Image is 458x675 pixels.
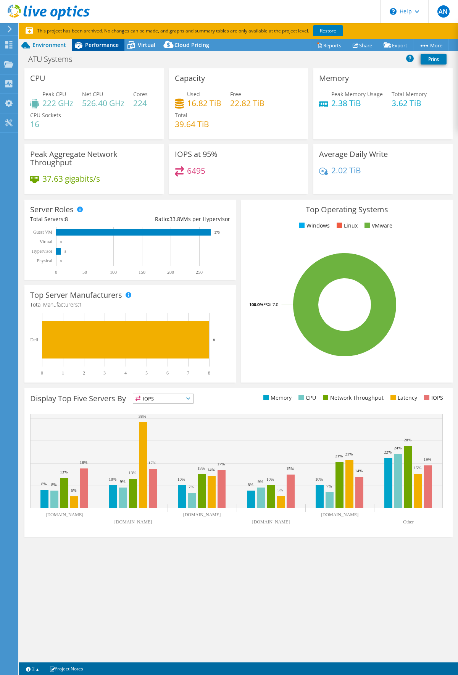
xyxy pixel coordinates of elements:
[60,240,62,244] text: 0
[437,5,450,18] span: AN
[41,370,43,376] text: 0
[174,41,209,48] span: Cloud Pricing
[277,488,283,492] text: 5%
[394,446,402,450] text: 24%
[114,519,152,525] text: [DOMAIN_NAME]
[42,99,73,107] h4: 222 GHz
[331,99,383,107] h4: 2.38 TiB
[60,470,68,474] text: 13%
[187,166,205,175] h4: 6495
[40,239,53,244] text: Virtual
[214,231,220,234] text: 270
[175,111,187,119] span: Total
[187,99,221,107] h4: 16.82 TiB
[413,39,448,51] a: More
[197,466,205,470] text: 15%
[335,454,343,458] text: 21%
[331,90,383,98] span: Peak Memory Usage
[129,470,136,475] text: 13%
[196,270,203,275] text: 250
[51,482,57,487] text: 8%
[389,394,417,402] li: Latency
[213,337,215,342] text: 8
[217,462,225,466] text: 17%
[60,259,62,263] text: 0
[37,258,52,263] text: Physical
[230,99,264,107] h4: 22.82 TiB
[319,150,388,158] h3: Average Daily Write
[83,370,85,376] text: 2
[33,229,52,235] text: Guest VM
[46,512,84,517] text: [DOMAIN_NAME]
[133,90,148,98] span: Cores
[424,457,431,462] text: 19%
[103,370,106,376] text: 3
[138,41,155,48] span: Virtual
[208,370,210,376] text: 8
[331,166,361,174] h4: 2.02 TiB
[133,99,148,107] h4: 224
[30,215,130,223] div: Total Servers:
[30,111,61,119] span: CPU Sockets
[42,90,66,98] span: Peak CPU
[148,460,156,465] text: 17%
[65,250,66,254] text: 8
[414,465,421,470] text: 15%
[392,99,427,107] h4: 3.62 TiB
[297,394,316,402] li: CPU
[62,370,64,376] text: 1
[166,370,169,376] text: 6
[187,370,189,376] text: 7
[79,301,82,308] span: 1
[175,120,209,128] h4: 39.64 TiB
[319,74,349,82] h3: Memory
[145,370,148,376] text: 5
[335,221,358,230] li: Linux
[175,150,218,158] h3: IOPS at 95%
[26,27,400,35] p: This project has been archived. No changes can be made, and graphs and summary tables are only av...
[189,484,194,489] text: 7%
[30,150,158,167] h3: Peak Aggregate Network Throughput
[286,466,294,471] text: 15%
[55,270,57,275] text: 0
[345,452,353,456] text: 21%
[139,270,145,275] text: 150
[30,120,61,128] h4: 16
[183,512,221,517] text: [DOMAIN_NAME]
[390,8,397,15] svg: \n
[41,481,47,486] text: 8%
[65,215,68,223] span: 8
[263,302,278,307] tspan: ESXi 7.0
[313,25,343,36] a: Restore
[30,300,230,309] h4: Total Manufacturers:
[30,337,38,342] text: Dell
[404,438,411,442] text: 28%
[82,99,124,107] h4: 526.40 GHz
[124,370,127,376] text: 4
[315,477,323,481] text: 10%
[175,74,205,82] h3: Capacity
[120,479,126,484] text: 9%
[421,54,447,65] a: Print
[363,221,392,230] li: VMware
[21,664,44,673] a: 2
[42,174,100,183] h4: 37.63 gigabits/s
[30,205,74,214] h3: Server Roles
[347,39,378,51] a: Share
[248,482,253,487] text: 8%
[167,270,174,275] text: 200
[422,394,443,402] li: IOPS
[392,90,427,98] span: Total Memory
[80,460,87,465] text: 18%
[187,90,200,98] span: Used
[177,477,185,481] text: 10%
[44,664,89,673] a: Project Notes
[321,512,359,517] text: [DOMAIN_NAME]
[133,394,193,403] span: IOPS
[252,519,290,525] text: [DOMAIN_NAME]
[384,450,392,454] text: 22%
[378,39,413,51] a: Export
[139,414,146,418] text: 38%
[85,41,119,48] span: Performance
[82,90,103,98] span: Net CPU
